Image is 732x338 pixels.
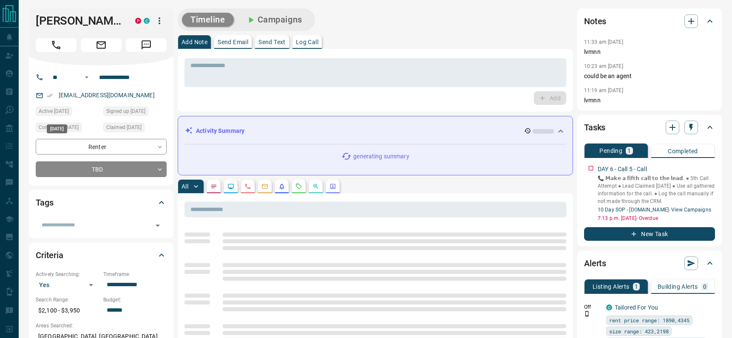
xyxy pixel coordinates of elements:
p: lvmnn [584,96,715,105]
div: Mon Jul 28 2025 [103,123,167,135]
p: Pending [599,148,622,154]
a: 10 Day SOP - [DOMAIN_NAME]- View Campaigns [598,207,711,213]
div: TBD [36,161,167,177]
p: lvmnn [584,48,715,56]
span: Call [36,38,77,52]
svg: Emails [261,183,268,190]
p: Listing Alerts [593,284,630,290]
div: [DATE] [47,124,67,133]
svg: Requests [295,183,302,190]
span: Contacted [DATE] [39,123,79,132]
div: Tasks [584,117,715,138]
div: Mon Jul 28 2025 [103,107,167,118]
button: New Task [584,227,715,241]
span: Message [126,38,167,52]
p: 0 [703,284,706,290]
p: 7:13 p.m. [DATE] - Overdue [598,214,715,222]
a: [EMAIL_ADDRESS][DOMAIN_NAME] [59,92,155,99]
h2: Criteria [36,248,63,262]
p: Activity Summary [196,127,244,135]
svg: Listing Alerts [278,183,285,190]
p: All [182,183,188,189]
p: Send Text [258,39,286,45]
p: 1 [627,148,631,154]
p: 10:23 am [DATE] [584,63,623,69]
p: 11:19 am [DATE] [584,87,623,93]
div: condos.ca [144,18,150,24]
span: size range: 423,2198 [609,327,669,335]
div: property.ca [135,18,141,24]
p: Send Email [218,39,248,45]
a: Tailored For You [615,304,658,311]
p: Areas Searched: [36,322,167,330]
div: Alerts [584,253,715,273]
button: Open [152,220,164,231]
div: Activity Summary [185,123,566,139]
div: Tags [36,192,167,213]
svg: Calls [244,183,251,190]
div: Notes [584,11,715,31]
h2: Tags [36,196,53,209]
p: Log Call [296,39,318,45]
h2: Notes [584,14,606,28]
h2: Alerts [584,256,606,270]
div: condos.ca [606,304,612,310]
p: 11:33 am [DATE] [584,39,623,45]
p: Building Alerts [658,284,698,290]
svg: Opportunities [312,183,319,190]
h1: [PERSON_NAME] [36,14,122,28]
p: 📞 𝗠𝗮𝗸𝗲 𝗮 𝗳𝗶𝗳𝘁𝗵 𝗰𝗮𝗹𝗹 𝘁𝗼 𝘁𝗵𝗲 𝗹𝗲𝗮𝗱. ● 5th Call Attempt ‎● Lead Claimed [DATE] ● Use all gathered inf... [598,175,715,205]
p: generating summary [353,152,409,161]
svg: Agent Actions [329,183,336,190]
p: DAY 6 - Call 5 - Call [598,165,647,174]
p: Off [584,303,601,311]
p: Actively Searching: [36,270,99,278]
div: Sat Aug 16 2025 [36,107,99,118]
span: Active [DATE] [39,107,69,115]
div: Fri Aug 15 2025 [36,123,99,135]
p: could be an agent [584,72,715,81]
div: Yes [36,278,99,292]
span: rent price range: 1890,4345 [609,316,689,324]
span: Claimed [DATE] [106,123,142,132]
button: Campaigns [237,13,311,27]
div: Criteria [36,245,167,265]
div: Renter [36,139,167,155]
h2: Tasks [584,121,605,134]
p: Completed [668,148,698,154]
span: Signed up [DATE] [106,107,145,115]
button: Open [82,72,92,82]
p: Budget: [103,296,167,304]
p: Timeframe: [103,270,167,278]
svg: Notes [210,183,217,190]
span: Email [81,38,122,52]
svg: Email Verified [47,93,53,99]
p: $2,100 - $3,950 [36,304,99,318]
p: 1 [635,284,638,290]
p: Add Note [182,39,207,45]
svg: Lead Browsing Activity [227,183,234,190]
button: Timeline [182,13,234,27]
svg: Push Notification Only [584,311,590,317]
p: Search Range: [36,296,99,304]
